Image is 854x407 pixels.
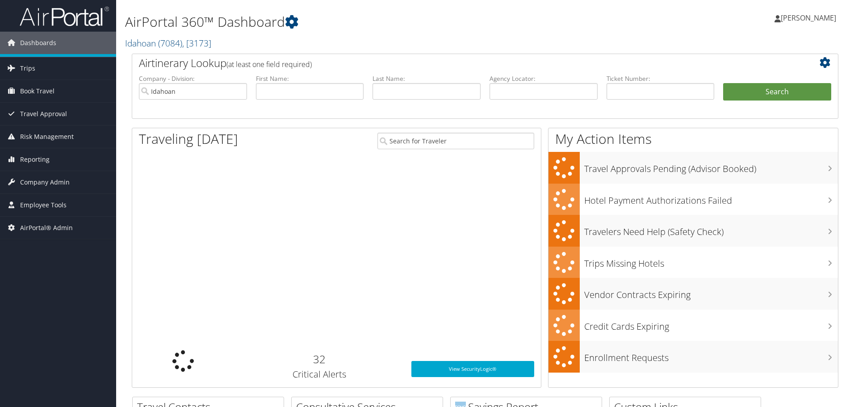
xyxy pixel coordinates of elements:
a: Credit Cards Expiring [548,310,838,341]
span: ( 7084 ) [158,37,182,49]
a: Travel Approvals Pending (Advisor Booked) [548,152,838,184]
span: [PERSON_NAME] [781,13,836,23]
label: Last Name: [373,74,481,83]
h3: Vendor Contracts Expiring [584,284,838,301]
span: Travel Approval [20,103,67,125]
span: Employee Tools [20,194,67,216]
h3: Trips Missing Hotels [584,253,838,270]
label: Agency Locator: [490,74,598,83]
h2: Airtinerary Lookup [139,55,772,71]
h3: Travelers Need Help (Safety Check) [584,221,838,238]
a: Enrollment Requests [548,341,838,373]
a: View SecurityLogic® [411,361,534,377]
h2: 32 [241,352,398,367]
a: Travelers Need Help (Safety Check) [548,215,838,247]
h3: Credit Cards Expiring [584,316,838,333]
button: Search [723,83,831,101]
h3: Travel Approvals Pending (Advisor Booked) [584,158,838,175]
h1: My Action Items [548,130,838,148]
label: Ticket Number: [607,74,715,83]
a: Idahoan [125,37,211,49]
span: Trips [20,57,35,80]
label: First Name: [256,74,364,83]
h3: Enrollment Requests [584,347,838,364]
span: Dashboards [20,32,56,54]
img: airportal-logo.png [20,6,109,27]
span: Reporting [20,148,50,171]
span: (at least one field required) [226,59,312,69]
span: AirPortal® Admin [20,217,73,239]
h3: Critical Alerts [241,368,398,381]
a: [PERSON_NAME] [774,4,845,31]
h3: Hotel Payment Authorizations Failed [584,190,838,207]
span: Book Travel [20,80,54,102]
h1: AirPortal 360™ Dashboard [125,13,605,31]
span: Risk Management [20,126,74,148]
h1: Traveling [DATE] [139,130,238,148]
a: Vendor Contracts Expiring [548,278,838,310]
span: Company Admin [20,171,70,193]
label: Company - Division: [139,74,247,83]
a: Hotel Payment Authorizations Failed [548,184,838,215]
span: , [ 3173 ] [182,37,211,49]
a: Trips Missing Hotels [548,247,838,278]
input: Search for Traveler [377,133,534,149]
